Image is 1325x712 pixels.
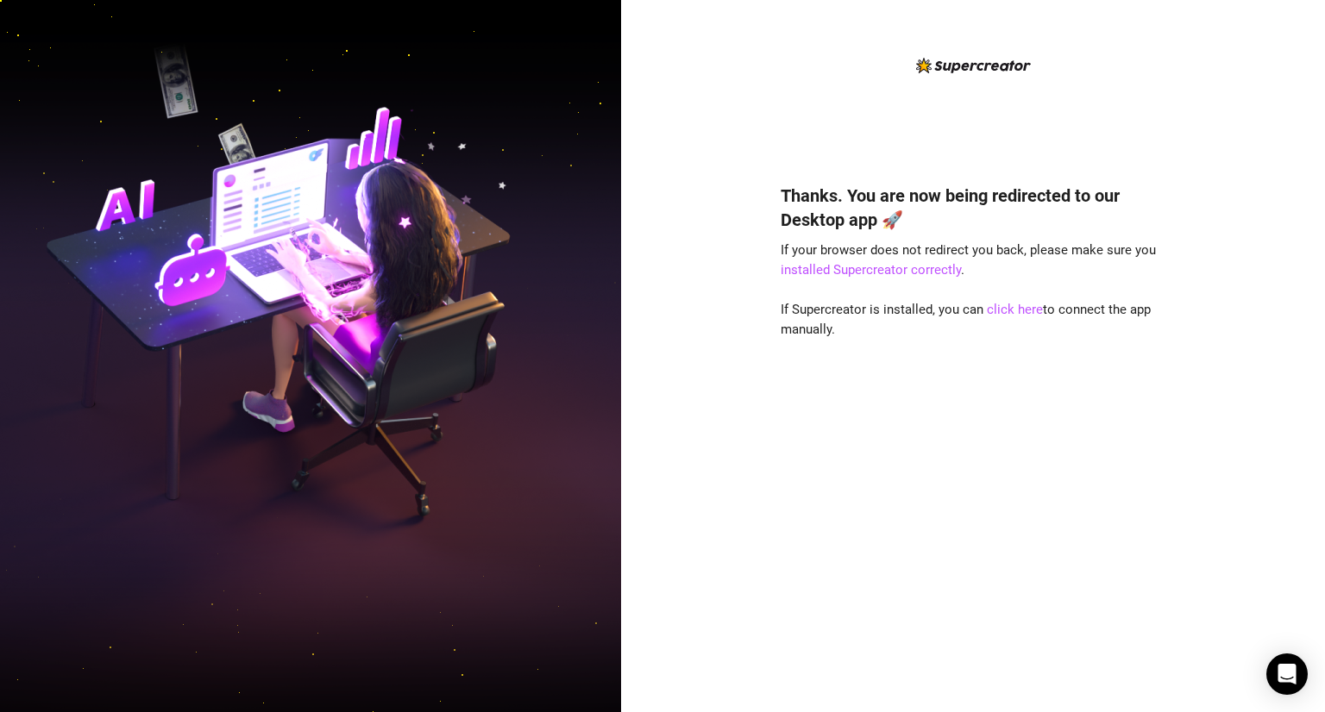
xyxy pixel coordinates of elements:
[781,262,961,278] a: installed Supercreator correctly
[1266,653,1308,695] div: Open Intercom Messenger
[781,242,1156,278] span: If your browser does not redirect you back, please make sure you .
[987,302,1043,317] a: click here
[781,302,1151,338] span: If Supercreator is installed, you can to connect the app manually.
[916,58,1031,73] img: logo-BBDzfeDw.svg
[781,184,1165,232] h4: Thanks. You are now being redirected to our Desktop app 🚀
